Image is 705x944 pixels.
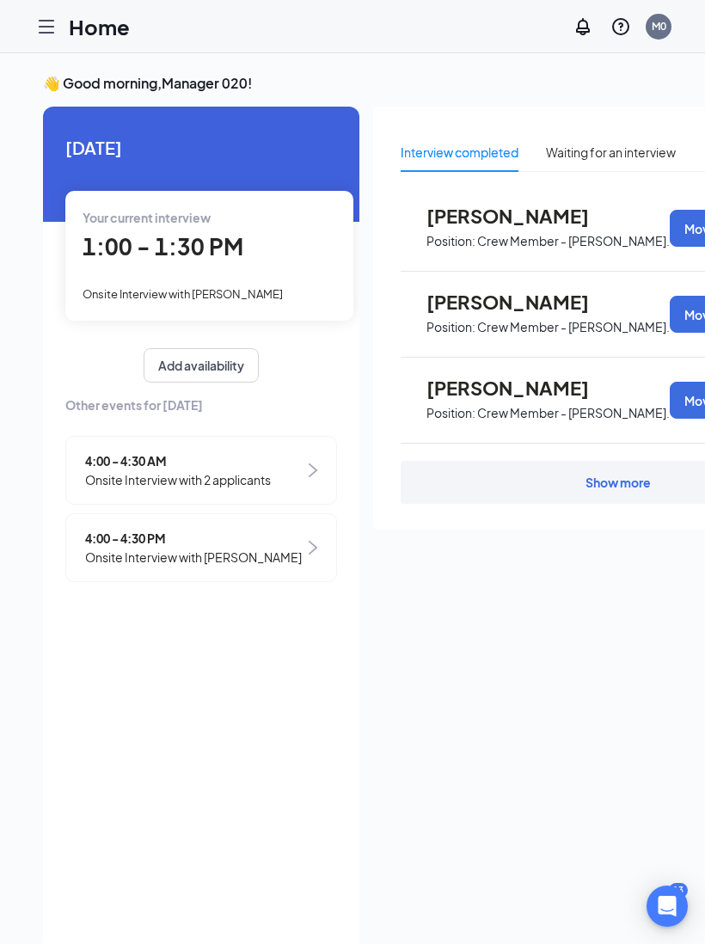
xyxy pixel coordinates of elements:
[83,232,243,261] span: 1:00 - 1:30 PM
[647,886,688,927] div: Open Intercom Messenger
[85,548,302,567] span: Onsite Interview with [PERSON_NAME]
[83,287,283,301] span: Onsite Interview with [PERSON_NAME]
[85,451,271,470] span: 4:00 - 4:30 AM
[652,19,666,34] div: M0
[669,883,688,898] div: 13
[426,405,475,421] p: Position:
[426,291,616,313] span: [PERSON_NAME]
[65,395,337,414] span: Other events for [DATE]
[65,134,337,161] span: [DATE]
[401,143,518,162] div: Interview completed
[477,233,670,249] p: Crew Member - [PERSON_NAME].
[69,12,130,41] h1: Home
[426,319,475,335] p: Position:
[83,210,211,225] span: Your current interview
[585,474,651,491] div: Show more
[36,16,57,37] svg: Hamburger
[546,143,676,162] div: Waiting for an interview
[477,405,670,421] p: Crew Member - [PERSON_NAME].
[85,529,302,548] span: 4:00 - 4:30 PM
[426,377,616,399] span: [PERSON_NAME]
[426,233,475,249] p: Position:
[144,348,259,383] button: Add availability
[85,470,271,489] span: Onsite Interview with 2 applicants
[477,319,670,335] p: Crew Member - [PERSON_NAME].
[610,16,631,37] svg: QuestionInfo
[573,16,593,37] svg: Notifications
[426,205,616,227] span: [PERSON_NAME]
